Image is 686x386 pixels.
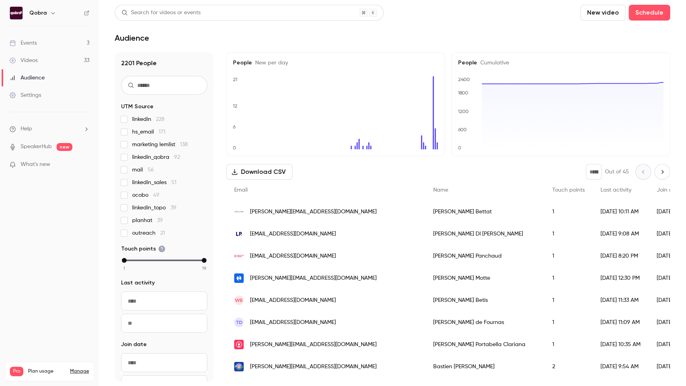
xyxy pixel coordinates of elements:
[9,74,45,82] div: Audience
[115,33,149,43] h1: Audience
[458,109,469,114] text: 1200
[157,218,163,223] span: 39
[121,58,207,68] h1: 2201 People
[458,127,467,132] text: 600
[425,245,544,267] div: [PERSON_NAME] Panchaud
[132,217,163,224] span: planhat
[234,229,244,239] img: legalplace.fr
[160,230,165,236] span: 21
[21,143,52,151] a: SpeakerHub
[233,103,237,109] text: 12
[57,143,72,151] span: new
[80,161,89,168] iframe: Noticeable Trigger
[9,91,41,99] div: Settings
[9,125,89,133] li: help-dropdown-opener
[121,245,165,253] span: Touch points
[629,5,670,21] button: Schedule
[233,145,236,151] text: 0
[425,311,544,333] div: [PERSON_NAME] de Fournas
[593,245,649,267] div: [DATE] 8:20 PM
[250,230,336,238] span: [EMAIL_ADDRESS][DOMAIN_NAME]
[250,341,377,349] span: [PERSON_NAME][EMAIL_ADDRESS][DOMAIN_NAME]
[122,258,127,263] div: min
[544,333,593,356] div: 1
[235,297,243,304] span: WB
[250,208,377,216] span: [PERSON_NAME][EMAIL_ADDRESS][DOMAIN_NAME]
[544,245,593,267] div: 1
[156,117,165,122] span: 228
[252,60,288,66] span: New per day
[236,319,243,326] span: Td
[250,296,336,305] span: [EMAIL_ADDRESS][DOMAIN_NAME]
[180,142,188,147] span: 138
[425,223,544,245] div: [PERSON_NAME] DI [PERSON_NAME]
[132,191,159,199] span: ocobo
[171,180,176,185] span: 51
[21,125,32,133] span: Help
[544,289,593,311] div: 1
[605,168,629,176] p: Out of 45
[477,60,509,66] span: Cumulative
[171,205,176,211] span: 39
[121,314,207,333] input: To
[654,164,670,180] button: Next page
[233,124,236,130] text: 6
[121,103,153,111] span: UTM Source
[593,311,649,333] div: [DATE] 11:09 AM
[121,353,207,372] input: From
[601,187,631,193] span: Last activity
[234,255,244,258] img: healthhero.com
[132,153,180,161] span: linkedin_qobra
[233,59,438,67] h5: People
[9,56,38,64] div: Videos
[425,201,544,223] div: [PERSON_NAME] Bettat
[593,333,649,356] div: [DATE] 10:35 AM
[593,267,649,289] div: [DATE] 12:30 PM
[121,341,147,348] span: Join date
[202,265,206,272] span: 19
[202,258,207,263] div: max
[250,274,377,282] span: [PERSON_NAME][EMAIL_ADDRESS][DOMAIN_NAME]
[458,145,461,151] text: 0
[425,267,544,289] div: [PERSON_NAME] Motte
[121,279,155,287] span: Last activity
[250,252,336,260] span: [EMAIL_ADDRESS][DOMAIN_NAME]
[657,187,681,193] span: Join date
[593,356,649,378] div: [DATE] 9:54 AM
[29,9,47,17] h6: Qobra
[9,39,37,47] div: Events
[425,356,544,378] div: Bastien [PERSON_NAME]
[250,318,336,327] span: [EMAIL_ADDRESS][DOMAIN_NAME]
[544,201,593,223] div: 1
[10,7,23,19] img: Qobra
[458,77,470,82] text: 2400
[458,59,663,67] h5: People
[544,223,593,245] div: 1
[593,289,649,311] div: [DATE] 11:33 AM
[458,90,468,96] text: 1800
[544,267,593,289] div: 1
[121,292,207,311] input: From
[233,77,237,82] text: 21
[148,167,154,173] span: 56
[153,192,159,198] span: 49
[544,356,593,378] div: 2
[544,311,593,333] div: 1
[425,333,544,356] div: [PERSON_NAME] Portabella Clariana
[21,160,50,169] span: What's new
[28,368,65,375] span: Plan usage
[132,229,165,237] span: outreach
[132,166,154,174] span: mail
[132,204,176,212] span: linkedin_topo
[132,128,165,136] span: hs_email
[132,141,188,149] span: marketing lemlist
[121,9,201,17] div: Search for videos or events
[234,187,248,193] span: Email
[234,207,244,217] img: datadome.co
[70,368,89,375] a: Manage
[159,129,165,135] span: 171
[593,223,649,245] div: [DATE] 9:08 AM
[250,363,377,371] span: [PERSON_NAME][EMAIL_ADDRESS][DOMAIN_NAME]
[132,115,165,123] span: linkedin
[580,5,625,21] button: New video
